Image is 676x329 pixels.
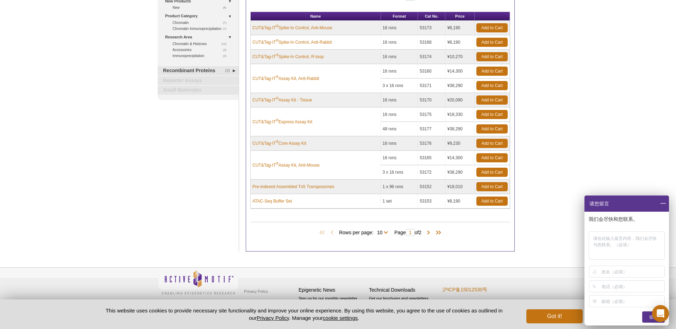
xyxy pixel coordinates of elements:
a: Add to Cart [476,197,508,206]
span: (3) [225,66,234,75]
a: Add to Cart [476,38,508,47]
a: CUT&Tag-IT®Assay Kit, Anti-Mouse [252,162,320,168]
a: Product Category [165,12,234,20]
a: CUT&Tag-IT®Core Assay Kit [252,140,306,147]
sup: ® [276,75,278,79]
p: This website uses cookies to provide necessary site functionality and improve your online experie... [93,307,515,322]
td: 53177 [418,122,445,136]
td: ¥38,290 [445,165,475,180]
sup: ® [276,97,278,100]
td: ¥8,190 [445,21,475,35]
td: ¥18,330 [445,107,475,122]
a: CUT&Tag-IT®Assay Kit, Anti-Rabbit [252,75,319,82]
a: Add to Cart [476,139,508,148]
td: ¥14,300 [445,151,475,165]
sup: ® [276,162,278,166]
img: Active Motif, [158,268,239,296]
a: Research Area [165,33,234,41]
input: 邮箱（必填） [602,296,663,307]
span: (8) [223,5,230,11]
td: 16 rxns [381,136,418,151]
p: Get our brochures and newsletters, or request them by mail. [369,296,436,314]
a: (7)Chromatin [173,20,230,26]
a: (12)Chromatin & Histones [173,41,230,47]
td: 1 set [381,194,418,209]
a: Add to Cart [476,67,508,76]
th: Format [381,12,418,21]
span: Page of [391,229,425,236]
td: 53168 [418,35,445,50]
td: ¥10,270 [445,50,475,64]
td: 16 rxns [381,151,418,165]
button: cookie settings [323,315,358,321]
p: Sign up for our monthly newsletter highlighting recent publications in the field of epigenetics. [299,296,365,319]
sup: ® [276,140,278,144]
a: Add to Cart [476,95,508,105]
a: Add to Cart [476,23,508,32]
a: Add to Cart [476,124,508,134]
a: Add to Cart [476,81,508,90]
td: ¥8,190 [445,35,475,50]
a: (8)New [173,5,230,11]
sup: ® [276,118,278,122]
td: 1 x 96 rxns [381,180,418,194]
input: 姓名（必填） [602,266,663,277]
td: ¥20,090 [445,93,475,107]
a: 沪ICP备15012530号 [443,287,488,293]
a: (3)Accessories [173,47,230,53]
td: 16 rxns [381,50,418,64]
sup: ® [276,39,278,43]
td: 53173 [418,21,445,35]
td: ¥18,010 [445,180,475,194]
a: Privacy Policy [242,286,270,297]
span: Previous Page [328,229,336,236]
a: Add to Cart [476,168,508,177]
td: 53176 [418,136,445,151]
td: ¥38,290 [445,79,475,93]
td: ¥14,300 [445,64,475,79]
a: Privacy Policy [257,315,289,321]
a: Add to Cart [476,182,508,191]
td: 48 rxns [381,122,418,136]
td: ¥9,230 [445,136,475,151]
input: 电话（必填） [602,281,663,292]
span: Next Page [425,229,432,236]
a: CUT&Tag-IT®Express Assay Kit [252,119,312,125]
td: 53153 [418,194,445,209]
a: CUT&Tag-IT®Spike-In Control, Anti-Rabbit [252,39,332,45]
p: 我们会尽快和您联系。 [589,216,666,222]
td: 16 rxns [381,21,418,35]
a: CUT&Tag-IT®Spike-In Control, R-loop [252,54,324,60]
span: Rows per page: [339,229,391,236]
h4: Technical Downloads [369,287,436,293]
a: (3)Recombinant Proteins [158,66,239,75]
a: (3)Immunoprecipitation [173,53,230,59]
th: Price [445,12,475,21]
span: (7) [223,26,230,32]
a: Pre-indexed Assembled Tn5 Transposomes [252,184,334,190]
span: 2 [419,230,421,235]
sup: ® [276,24,278,28]
span: (7) [223,20,230,26]
td: 53165 [418,151,445,165]
a: CUT&Tag-IT®Spike-In Control, Anti-Mouse [252,25,332,31]
td: 3 x 16 rxns [381,79,418,93]
td: 16 rxns [381,35,418,50]
td: 53160 [418,64,445,79]
a: CUT&Tag-IT®Assay Kit - Tissue [252,97,312,103]
a: Terms & Conditions [242,297,279,307]
a: (7)Chromatin Immunoprecipitation [173,26,230,32]
button: Got it! [526,309,583,323]
td: 16 rxns [381,64,418,79]
span: 请您留言 [589,195,609,212]
td: 53175 [418,107,445,122]
span: (12) [221,41,230,47]
th: Name [251,12,381,21]
td: 16 rxns [381,93,418,107]
a: Reporter Assays [158,76,239,85]
td: 3 x 16 rxns [381,165,418,180]
div: Open Intercom Messenger [652,305,669,322]
a: Add to Cart [476,110,508,119]
a: Add to Cart [476,52,508,61]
